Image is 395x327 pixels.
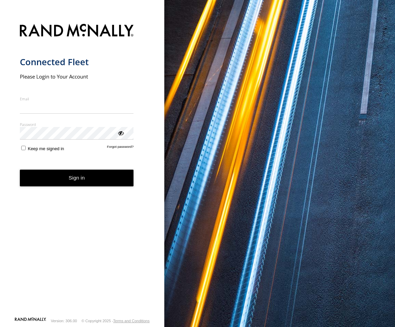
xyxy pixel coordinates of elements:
[20,170,134,186] button: Sign in
[28,146,64,151] span: Keep me signed in
[20,56,134,68] h1: Connected Fleet
[51,319,77,323] div: Version: 306.00
[81,319,150,323] div: © Copyright 2025 -
[20,122,134,127] label: Password
[20,96,134,101] label: Email
[20,23,134,40] img: Rand McNally
[15,317,46,324] a: Visit our Website
[113,319,150,323] a: Terms and Conditions
[107,145,134,151] a: Forgot password?
[117,129,124,136] div: ViewPassword
[20,73,134,80] h2: Please Login to Your Account
[21,146,26,150] input: Keep me signed in
[20,20,145,317] form: main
